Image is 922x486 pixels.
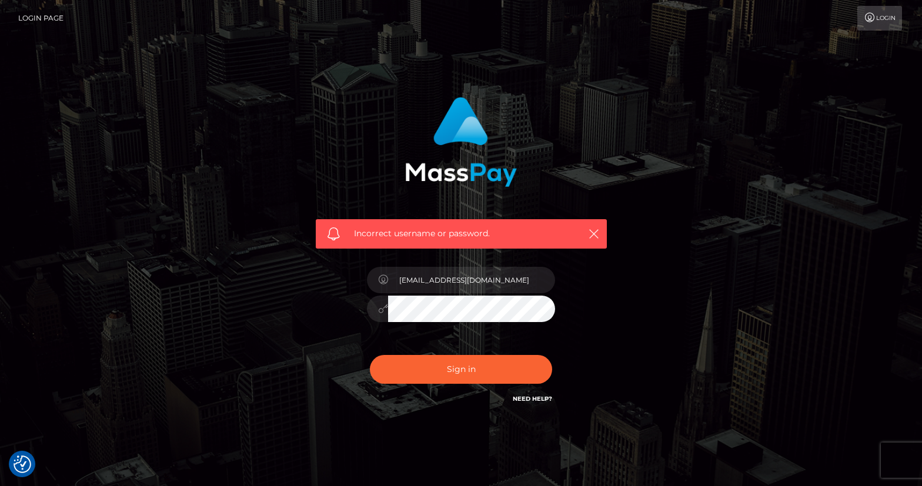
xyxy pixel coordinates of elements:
a: Need Help? [513,395,552,403]
button: Consent Preferences [14,455,31,473]
img: Revisit consent button [14,455,31,473]
span: Incorrect username or password. [354,227,569,240]
a: Login [857,6,902,31]
button: Sign in [370,355,552,384]
img: MassPay Login [405,97,517,187]
a: Login Page [18,6,64,31]
input: Username... [388,267,555,293]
